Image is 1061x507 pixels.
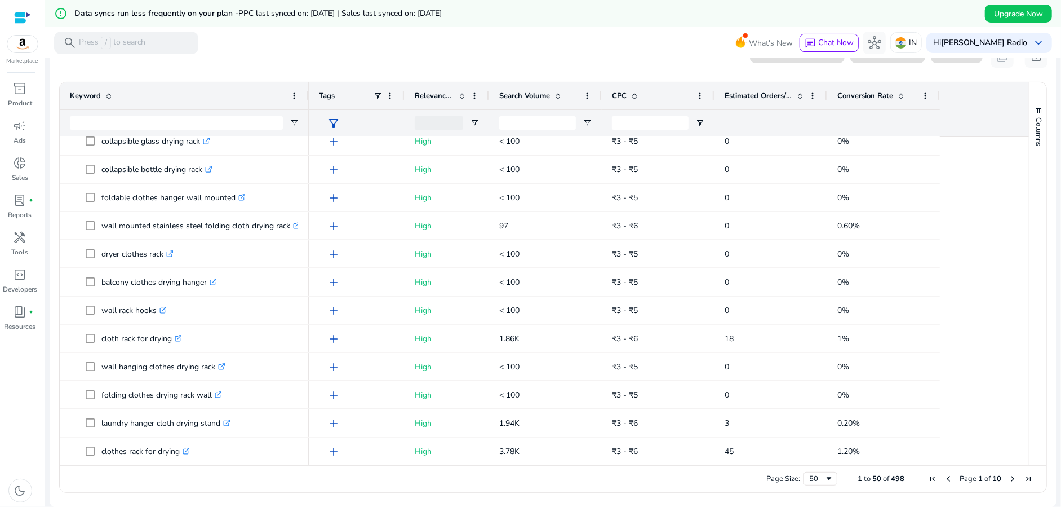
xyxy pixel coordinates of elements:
span: 45 [725,446,734,457]
span: Search Volume [499,91,550,101]
span: Page [960,474,976,484]
button: Upgrade Now [985,5,1052,23]
p: High [415,327,479,350]
p: High [415,412,479,435]
span: 3.78K [499,446,520,457]
span: 0.20% [837,418,860,429]
span: ₹3 - ₹5 [612,136,638,147]
span: 0 [725,249,729,259]
span: ₹3 - ₹5 [612,277,638,288]
span: ₹3 - ₹5 [612,192,638,203]
span: 97 [499,221,508,231]
span: < 100 [499,136,520,147]
span: 0% [837,249,849,259]
span: 3 [725,418,729,429]
div: Next Page [1008,474,1017,483]
input: Keyword Filter Input [70,116,283,130]
span: dark_mode [14,484,27,497]
mat-icon: error_outline [54,7,68,20]
span: add [327,191,340,205]
span: 0.60% [837,221,860,231]
span: ₹3 - ₹6 [612,418,638,429]
p: dryer clothes rack [101,243,174,266]
span: 0 [725,277,729,288]
p: folding clothes drying rack wall [101,383,222,407]
span: add [327,332,340,346]
span: 1 [978,474,983,484]
p: collapsible bottle drying rack [101,158,212,181]
h5: Data syncs run less frequently on your plan - [74,9,442,19]
span: Chat Now [818,37,854,48]
p: High [415,299,479,322]
span: Upgrade Now [994,8,1043,20]
div: 50 [809,474,824,484]
span: < 100 [499,361,520,372]
span: add [327,304,340,318]
span: What's New [749,33,793,53]
span: 0% [837,192,849,203]
span: 18 [725,333,734,344]
span: / [101,37,111,49]
button: Open Filter Menu [470,118,479,127]
p: High [415,440,479,463]
p: High [415,383,479,407]
input: Search Volume Filter Input [499,116,576,130]
p: High [415,186,479,209]
p: cloth rack for drying [101,327,182,350]
div: Page Size [803,472,837,486]
span: donut_small [14,156,27,170]
span: < 100 [499,390,520,400]
span: < 100 [499,192,520,203]
p: Ads [14,135,26,146]
span: ₹3 - ₹5 [612,164,638,175]
div: Previous Page [944,474,953,483]
div: First Page [928,474,937,483]
span: < 100 [499,164,520,175]
button: hub [863,32,886,54]
span: ₹3 - ₹6 [612,221,638,231]
span: < 100 [499,249,520,259]
span: to [864,474,871,484]
span: chat [805,38,816,49]
span: download [1029,50,1043,63]
span: 0% [837,390,849,400]
p: Sales [12,173,28,183]
span: Tags [319,91,335,101]
span: PPC last synced on: [DATE] | Sales last synced on: [DATE] [238,8,442,19]
span: ₹3 - ₹5 [612,249,638,259]
span: add [327,163,340,177]
p: Resources [5,321,36,332]
span: 0% [837,136,849,147]
button: chatChat Now [800,34,859,52]
span: inventory_2 [14,82,27,95]
span: 0 [725,192,729,203]
p: Developers [3,284,37,294]
img: amazon.svg [7,36,38,52]
span: ₹3 - ₹6 [612,446,638,457]
p: wall rack hooks [101,299,167,322]
span: Columns [1033,117,1044,146]
span: ₹3 - ₹5 [612,361,638,372]
span: 1.20% [837,446,860,457]
span: < 100 [499,305,520,316]
p: High [415,271,479,294]
span: 50 [872,474,881,484]
span: 0% [837,361,849,372]
span: Keyword [70,91,101,101]
p: IN [909,33,917,52]
span: fiber_manual_record [29,198,34,202]
span: ₹3 - ₹6 [612,333,638,344]
span: < 100 [499,277,520,288]
span: Estimated Orders/Month [725,91,792,101]
p: clothes rack for drying [101,440,190,463]
img: in.svg [895,37,907,49]
span: handyman [14,231,27,244]
span: 498 [891,474,904,484]
button: Open Filter Menu [290,118,299,127]
button: Open Filter Menu [695,118,704,127]
span: 1 [858,474,862,484]
span: 0 [725,164,729,175]
p: Reports [8,210,32,220]
span: fiber_manual_record [29,310,34,314]
span: of [883,474,889,484]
